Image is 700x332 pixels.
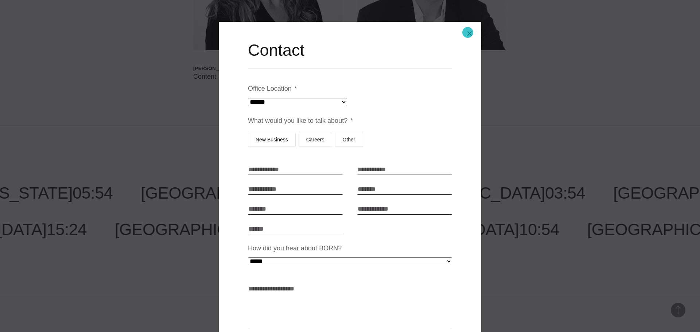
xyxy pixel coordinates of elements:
h2: Contact [248,39,452,61]
label: Careers [299,133,332,147]
label: Other [335,133,363,147]
label: What would you like to talk about? [248,117,353,125]
label: How did you hear about BORN? [248,244,342,253]
label: Office Location [248,85,297,93]
label: New Business [248,133,296,147]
